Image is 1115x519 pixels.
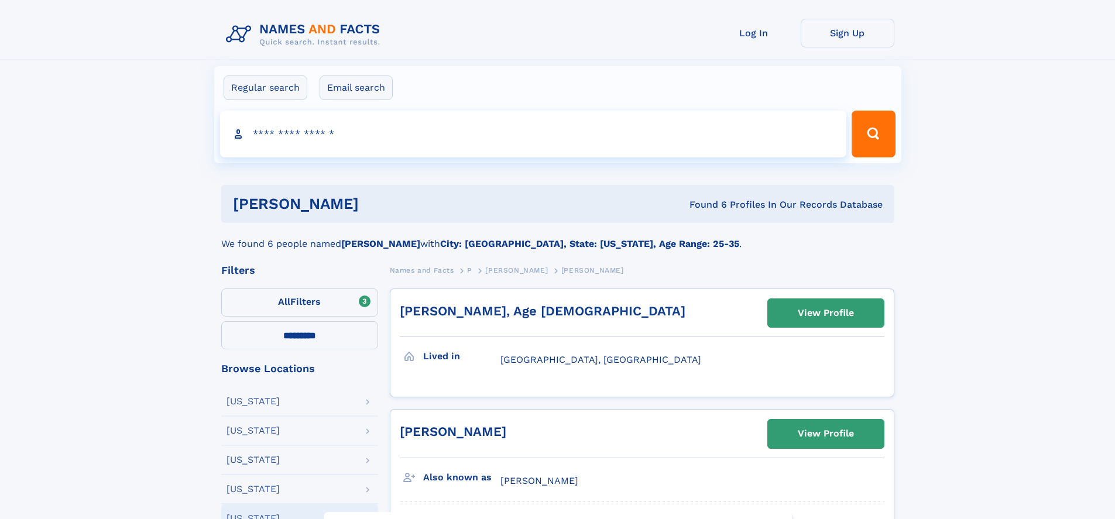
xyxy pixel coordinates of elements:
h3: Also known as [423,468,500,487]
a: View Profile [768,420,884,448]
div: We found 6 people named with . [221,223,894,251]
span: [PERSON_NAME] [500,475,578,486]
span: All [278,296,290,307]
label: Regular search [224,75,307,100]
input: search input [220,111,847,157]
a: Names and Facts [390,263,454,277]
span: P [467,266,472,274]
label: Email search [320,75,393,100]
div: [US_STATE] [227,455,280,465]
h1: [PERSON_NAME] [233,197,524,211]
a: [PERSON_NAME], Age [DEMOGRAPHIC_DATA] [400,304,685,318]
button: Search Button [852,111,895,157]
div: Found 6 Profiles In Our Records Database [524,198,883,211]
a: [PERSON_NAME] [400,424,506,439]
div: View Profile [798,300,854,326]
span: [PERSON_NAME] [485,266,548,274]
span: [GEOGRAPHIC_DATA], [GEOGRAPHIC_DATA] [500,354,701,365]
div: Browse Locations [221,363,378,374]
h3: Lived in [423,346,500,366]
b: [PERSON_NAME] [341,238,420,249]
div: View Profile [798,420,854,447]
a: Log In [707,19,801,47]
a: P [467,263,472,277]
div: [US_STATE] [227,484,280,494]
b: City: [GEOGRAPHIC_DATA], State: [US_STATE], Age Range: 25-35 [440,238,739,249]
div: [US_STATE] [227,397,280,406]
a: [PERSON_NAME] [485,263,548,277]
a: View Profile [768,299,884,327]
a: Sign Up [801,19,894,47]
div: Filters [221,265,378,276]
div: [US_STATE] [227,426,280,435]
img: Logo Names and Facts [221,19,390,50]
label: Filters [221,288,378,317]
span: [PERSON_NAME] [561,266,624,274]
